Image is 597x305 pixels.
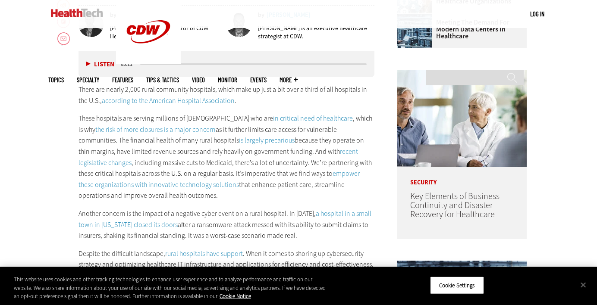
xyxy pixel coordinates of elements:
a: according to the American Hospital Association [102,96,235,105]
a: recent legislative changes [79,147,358,167]
a: Key Elements of Business Continuity and Disaster Recovery for Healthcare [410,190,500,220]
span: More [280,77,298,83]
a: Video [192,77,205,83]
div: User menu [530,9,544,19]
span: Topics [48,77,64,83]
button: Close [574,275,593,294]
p: Despite the difficult landscape, . When it comes to shoring up cybersecurity strategy and optimiz... [79,248,374,292]
button: Cookie Settings [430,276,484,294]
a: Features [112,77,133,83]
p: Security [397,167,527,186]
a: Events [250,77,267,83]
p: Another concern is the impact of a negative cyber event on a rural hospital. In [DATE], after a r... [79,208,374,241]
img: incident response team discusses around a table [397,70,527,167]
img: Home [51,9,103,17]
a: is largely precarious [239,136,295,145]
a: in critical need of healthcare [273,114,353,123]
a: the risk of more closures is a major concern [95,125,216,134]
div: This website uses cookies and other tracking technologies to enhance user experience and to analy... [14,275,328,301]
p: These hospitals are serving millions of [DEMOGRAPHIC_DATA] who are , which is why as it further l... [79,113,374,201]
a: a hospital in a small town in [US_STATE] closed its doors [79,209,371,229]
p: There are nearly 2,000 rural community hospitals, which make up just a bit over a third of all ho... [79,84,374,106]
a: MonITor [218,77,237,83]
a: Tips & Tactics [146,77,179,83]
a: Log in [530,10,544,18]
a: More information about your privacy [220,293,251,300]
span: Specialty [77,77,99,83]
a: rural hospitals have support [165,249,243,258]
a: empower these organizations with innovative technology solutions [79,169,360,189]
a: CDW [116,57,181,66]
